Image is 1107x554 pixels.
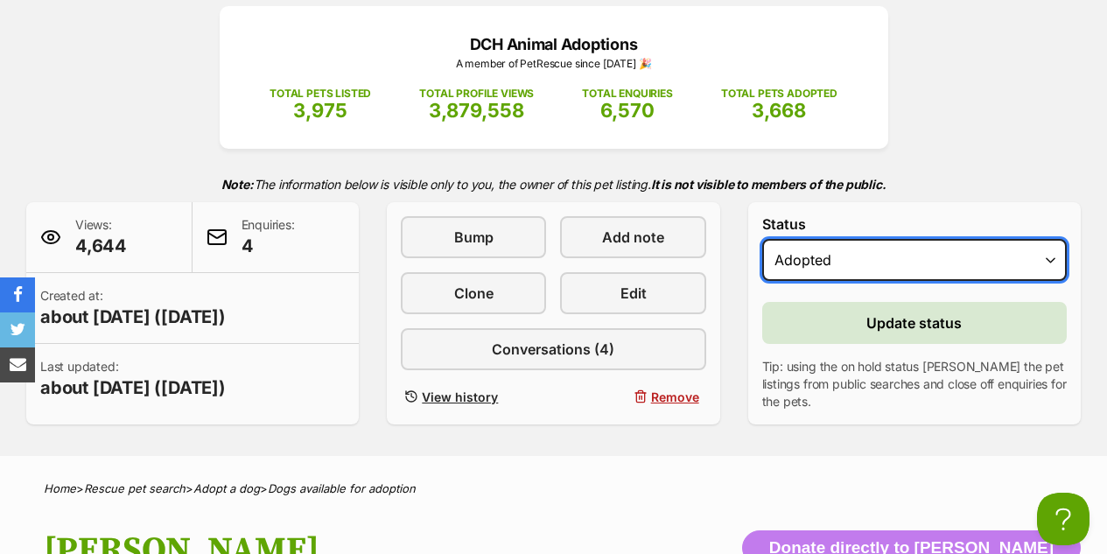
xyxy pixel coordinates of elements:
[246,32,862,56] p: DCH Animal Adoptions
[26,166,1081,202] p: The information below is visible only to you, the owner of this pet listing.
[752,99,806,122] span: 3,668
[40,358,226,400] p: Last updated:
[75,234,127,258] span: 4,644
[600,99,655,122] span: 6,570
[242,216,295,258] p: Enquiries:
[242,234,295,258] span: 4
[454,227,494,248] span: Bump
[620,283,647,304] span: Edit
[246,56,862,72] p: A member of PetRescue since [DATE] 🎉
[762,302,1067,344] button: Update status
[866,312,962,333] span: Update status
[454,283,494,304] span: Clone
[560,384,705,410] button: Remove
[429,99,524,122] span: 3,879,558
[401,272,546,314] a: Clone
[401,328,705,370] a: Conversations (4)
[40,305,226,329] span: about [DATE] ([DATE])
[602,227,664,248] span: Add note
[762,216,1067,232] label: Status
[221,177,254,192] strong: Note:
[75,216,127,258] p: Views:
[44,481,76,495] a: Home
[582,86,672,102] p: TOTAL ENQUIRIES
[401,216,546,258] a: Bump
[193,481,260,495] a: Adopt a dog
[1037,493,1089,545] iframe: Help Scout Beacon - Open
[419,86,534,102] p: TOTAL PROFILE VIEWS
[268,481,416,495] a: Dogs available for adoption
[721,86,837,102] p: TOTAL PETS ADOPTED
[84,481,186,495] a: Rescue pet search
[651,177,886,192] strong: It is not visible to members of the public.
[401,384,546,410] a: View history
[40,287,226,329] p: Created at:
[560,216,705,258] a: Add note
[270,86,371,102] p: TOTAL PETS LISTED
[560,272,705,314] a: Edit
[293,99,347,122] span: 3,975
[762,358,1067,410] p: Tip: using the on hold status [PERSON_NAME] the pet listings from public searches and close off e...
[422,388,498,406] span: View history
[492,339,614,360] span: Conversations (4)
[651,388,699,406] span: Remove
[40,375,226,400] span: about [DATE] ([DATE])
